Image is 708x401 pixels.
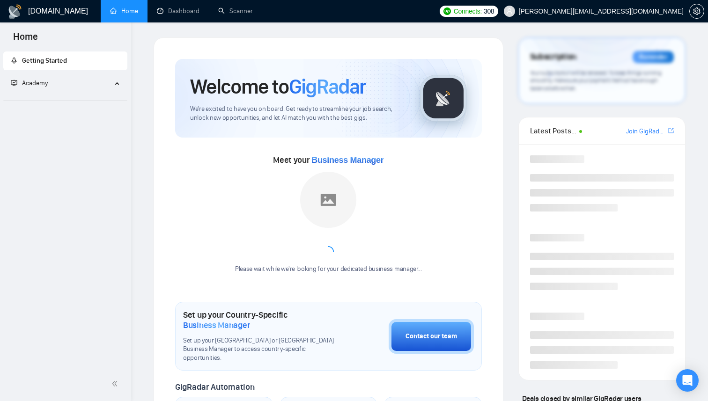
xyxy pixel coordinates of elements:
span: rocket [11,57,17,64]
button: Contact our team [389,319,474,354]
span: Academy [11,79,48,87]
img: gigradar-logo.png [420,75,467,122]
a: searchScanner [218,7,253,15]
div: Contact our team [406,331,457,342]
span: Home [6,30,45,50]
span: Subscription [530,49,576,65]
span: Set up your [GEOGRAPHIC_DATA] or [GEOGRAPHIC_DATA] Business Manager to access country-specific op... [183,336,342,363]
img: logo [7,4,22,19]
span: export [668,127,674,134]
span: Business Manager [311,155,383,165]
span: Latest Posts from the GigRadar Community [530,125,576,137]
div: Reminder [633,51,674,63]
img: placeholder.png [300,172,356,228]
div: Open Intercom Messenger [676,369,699,392]
span: GigRadar Automation [175,382,254,392]
img: upwork-logo.png [443,7,451,15]
span: GigRadar [289,74,366,99]
button: setting [689,4,704,19]
span: double-left [111,379,121,388]
span: loading [323,246,334,257]
a: homeHome [110,7,138,15]
span: Getting Started [22,57,67,65]
a: setting [689,7,704,15]
span: 308 [484,6,494,16]
span: fund-projection-screen [11,80,17,86]
span: We're excited to have you on board. Get ready to streamline your job search, unlock new opportuni... [190,105,405,123]
a: Join GigRadar Slack Community [626,126,666,137]
li: Academy Homepage [3,96,127,102]
span: user [506,8,513,15]
span: Business Manager [183,320,250,330]
span: Your subscription will be renewed. To keep things running smoothly, make sure your payment method... [530,69,662,92]
span: Connects: [454,6,482,16]
div: Please wait while we're looking for your dedicated business manager... [229,265,428,274]
a: export [668,126,674,135]
h1: Welcome to [190,74,366,99]
span: Meet your [273,155,383,165]
h1: Set up your Country-Specific [183,310,342,330]
a: dashboardDashboard [157,7,199,15]
span: setting [690,7,704,15]
span: Academy [22,79,48,87]
li: Getting Started [3,51,127,70]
